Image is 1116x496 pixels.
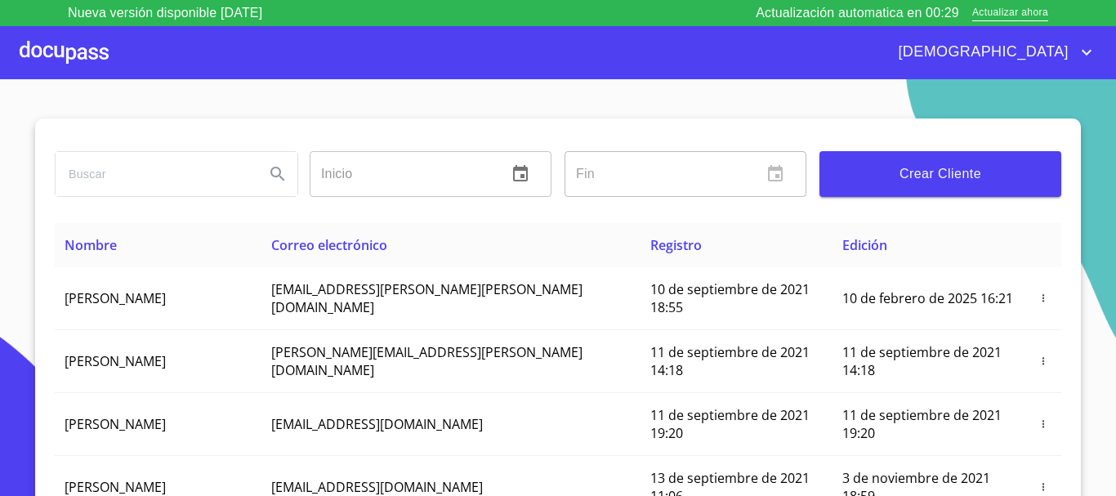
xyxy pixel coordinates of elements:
[842,289,1013,307] span: 10 de febrero de 2025 16:21
[65,352,166,370] span: [PERSON_NAME]
[650,406,810,442] span: 11 de septiembre de 2021 19:20
[65,415,166,433] span: [PERSON_NAME]
[842,343,1002,379] span: 11 de septiembre de 2021 14:18
[833,163,1048,185] span: Crear Cliente
[271,343,583,379] span: [PERSON_NAME][EMAIL_ADDRESS][PERSON_NAME][DOMAIN_NAME]
[650,236,702,254] span: Registro
[65,478,166,496] span: [PERSON_NAME]
[271,236,387,254] span: Correo electrónico
[258,154,297,194] button: Search
[886,39,1096,65] button: account of current user
[886,39,1077,65] span: [DEMOGRAPHIC_DATA]
[56,152,252,196] input: search
[271,415,483,433] span: [EMAIL_ADDRESS][DOMAIN_NAME]
[842,236,887,254] span: Edición
[842,406,1002,442] span: 11 de septiembre de 2021 19:20
[650,343,810,379] span: 11 de septiembre de 2021 14:18
[65,236,117,254] span: Nombre
[756,3,959,23] p: Actualización automatica en 00:29
[68,3,262,23] p: Nueva versión disponible [DATE]
[271,478,483,496] span: [EMAIL_ADDRESS][DOMAIN_NAME]
[65,289,166,307] span: [PERSON_NAME]
[650,280,810,316] span: 10 de septiembre de 2021 18:55
[972,5,1048,22] span: Actualizar ahora
[819,151,1061,197] button: Crear Cliente
[271,280,583,316] span: [EMAIL_ADDRESS][PERSON_NAME][PERSON_NAME][DOMAIN_NAME]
